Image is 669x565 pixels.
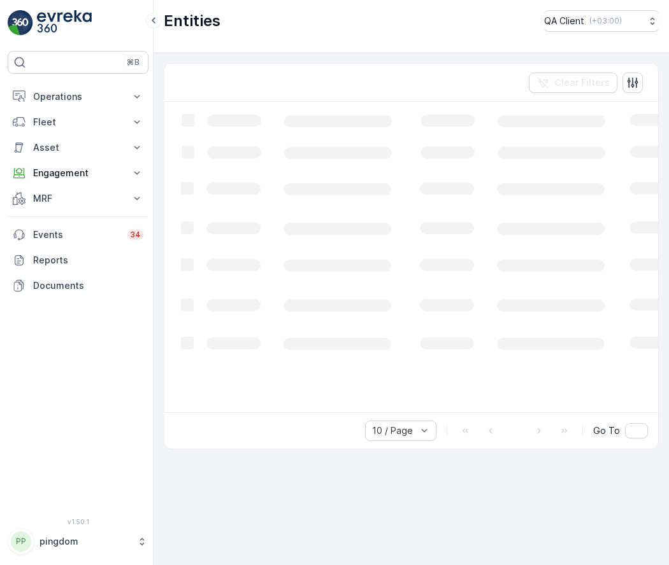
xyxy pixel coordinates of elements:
[8,528,148,555] button: PPpingdom
[11,531,31,552] div: PP
[8,518,148,526] span: v 1.50.1
[544,10,659,32] button: QA Client(+03:00)
[33,254,143,267] p: Reports
[8,109,148,135] button: Fleet
[593,424,620,437] span: Go To
[8,160,148,186] button: Engagement
[33,192,123,205] p: MRF
[544,15,584,27] p: QA Client
[8,186,148,211] button: MRF
[8,84,148,109] button: Operations
[8,222,148,248] a: Events34
[33,141,123,154] p: Asset
[8,10,33,36] img: logo
[164,11,220,31] p: Entities
[589,16,622,26] p: ( +03:00 )
[8,135,148,160] button: Asset
[40,535,131,548] p: pingdom
[8,248,148,273] a: Reports
[529,73,617,93] button: Clear Filters
[33,167,123,179] p: Engagement
[554,76,610,89] p: Clear Filters
[130,230,141,240] p: 34
[33,228,120,241] p: Events
[33,116,123,129] p: Fleet
[33,90,123,103] p: Operations
[33,279,143,292] p: Documents
[127,57,140,67] p: ⌘B
[8,273,148,298] a: Documents
[37,10,92,36] img: logo_light-DOdMpM7g.png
